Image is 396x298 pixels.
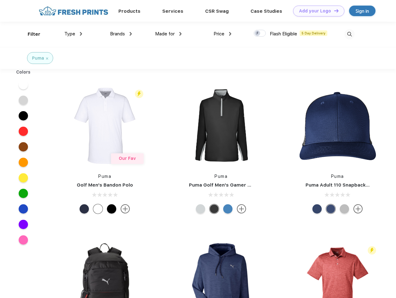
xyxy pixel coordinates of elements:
[119,156,136,161] span: Our Fav
[214,31,224,37] span: Price
[135,90,143,98] img: flash_active_toggle.svg
[356,7,369,15] div: Sign in
[93,204,103,214] div: Bright White
[28,31,40,38] div: Filter
[300,30,327,36] span: 5 Day Delivery
[98,174,111,179] a: Puma
[64,31,75,37] span: Type
[46,57,48,60] img: filter_cancel.svg
[312,204,322,214] div: Peacoat with Qut Shd
[37,6,110,16] img: fo%20logo%202.webp
[107,204,116,214] div: Puma Black
[121,204,130,214] img: more.svg
[155,31,175,37] span: Made for
[353,204,363,214] img: more.svg
[214,174,228,179] a: Puma
[223,204,233,214] div: Bright Cobalt
[189,182,287,188] a: Puma Golf Men's Gamer Golf Quarter-Zip
[296,84,379,167] img: func=resize&h=266
[349,6,375,16] a: Sign in
[326,204,335,214] div: Peacoat Qut Shd
[334,9,338,12] img: DT
[80,32,82,36] img: dropdown.png
[205,8,229,14] a: CSR Swag
[270,31,297,37] span: Flash Eligible
[180,84,262,167] img: func=resize&h=266
[237,204,246,214] img: more.svg
[32,55,44,61] div: Puma
[118,8,140,14] a: Products
[229,32,231,36] img: dropdown.png
[130,32,132,36] img: dropdown.png
[77,182,133,188] a: Golf Men's Bandon Polo
[179,32,182,36] img: dropdown.png
[210,204,219,214] div: Puma Black
[344,29,355,39] img: desktop_search.svg
[196,204,205,214] div: High Rise
[162,8,183,14] a: Services
[110,31,125,37] span: Brands
[331,174,344,179] a: Puma
[12,69,35,75] div: Colors
[299,8,331,14] div: Add your Logo
[340,204,349,214] div: Quarry with Brt Whit
[80,204,89,214] div: Navy Blazer
[368,246,376,255] img: flash_active_toggle.svg
[63,84,146,167] img: func=resize&h=266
